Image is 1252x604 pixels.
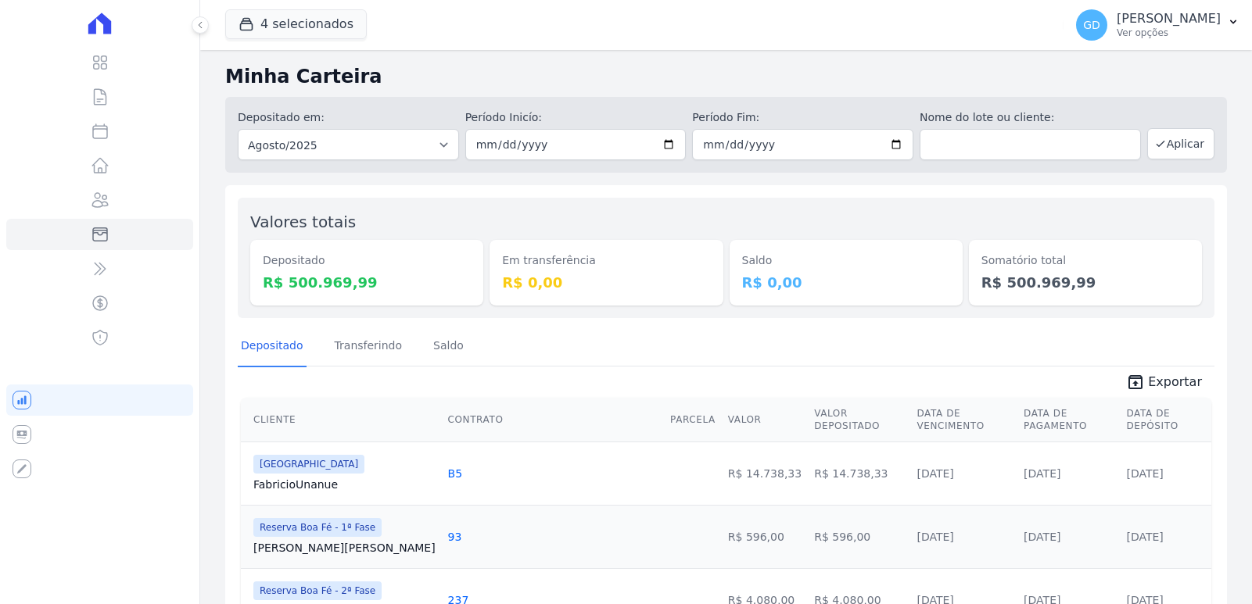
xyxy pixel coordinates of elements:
[502,252,710,269] dt: Em transferência
[664,398,722,442] th: Parcela
[1024,467,1060,480] a: [DATE]
[253,581,382,600] span: Reserva Boa Fé - 2ª Fase
[1083,20,1100,30] span: GD
[1117,27,1221,39] p: Ver opções
[502,272,710,293] dd: R$ 0,00
[917,467,953,480] a: [DATE]
[332,327,406,367] a: Transferindo
[1064,3,1252,47] button: GD [PERSON_NAME] Ver opções
[448,467,463,480] a: B5
[808,505,910,568] td: R$ 596,00
[238,327,307,367] a: Depositado
[808,441,910,505] td: R$ 14.738,33
[253,455,364,474] span: [GEOGRAPHIC_DATA]
[1126,467,1163,480] a: [DATE]
[920,109,1141,126] label: Nome do lote ou cliente:
[1120,398,1211,442] th: Data de Depósito
[225,9,367,39] button: 4 selecionados
[250,213,356,231] label: Valores totais
[722,505,808,568] td: R$ 596,00
[1024,531,1060,543] a: [DATE]
[808,398,910,442] th: Valor Depositado
[910,398,1017,442] th: Data de Vencimento
[1126,531,1163,543] a: [DATE]
[1148,373,1202,391] span: Exportar
[1126,373,1145,391] i: unarchive
[742,272,950,293] dd: R$ 0,00
[692,109,913,126] label: Período Fim:
[722,398,808,442] th: Valor
[225,63,1227,91] h2: Minha Carteira
[981,252,1189,269] dt: Somatório total
[1017,398,1120,442] th: Data de Pagamento
[742,252,950,269] dt: Saldo
[253,477,436,492] a: FabricioUnanue
[1114,373,1214,395] a: unarchive Exportar
[253,540,436,556] a: [PERSON_NAME][PERSON_NAME]
[981,272,1189,293] dd: R$ 500.969,99
[442,398,664,442] th: Contrato
[430,327,467,367] a: Saldo
[253,518,382,537] span: Reserva Boa Fé - 1ª Fase
[448,531,462,543] a: 93
[917,531,953,543] a: [DATE]
[465,109,687,126] label: Período Inicío:
[263,252,471,269] dt: Depositado
[1147,128,1214,159] button: Aplicar
[238,111,325,123] label: Depositado em:
[722,441,808,505] td: R$ 14.738,33
[241,398,442,442] th: Cliente
[263,272,471,293] dd: R$ 500.969,99
[1117,11,1221,27] p: [PERSON_NAME]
